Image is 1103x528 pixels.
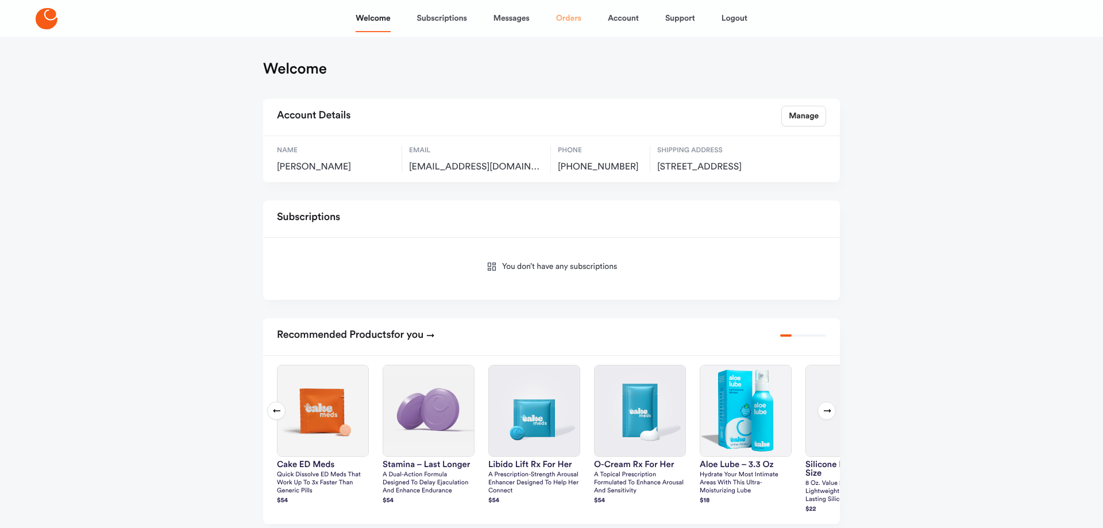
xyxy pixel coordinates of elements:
img: silicone lube – value size [806,365,897,456]
strong: $ 18 [700,498,709,504]
a: silicone lube – value sizesilicone lube – value size8 oz. Value size ultra lightweight, extremely... [805,365,897,515]
span: 14221 N 51st Ave, 2041, Glendale, US, 85306 [657,161,781,173]
p: 8 oz. Value size ultra lightweight, extremely long-lasting silicone formula [805,480,897,504]
strong: $ 54 [277,498,288,504]
span: [PHONE_NUMBER] [558,161,643,173]
a: Aloe Lube – 3.3 ozAloe Lube – 3.3 ozHydrate your most intimate areas with this ultra-moisturizing... [700,365,792,506]
p: A prescription-strength arousal enhancer designed to help her connect [488,471,580,495]
a: Messages [493,5,530,32]
a: Manage [781,106,826,126]
h2: Recommended Products [277,325,435,346]
p: Hydrate your most intimate areas with this ultra-moisturizing lube [700,471,792,495]
strong: $ 54 [488,498,499,504]
a: Libido Lift Rx For HerLibido Lift Rx For HerA prescription-strength arousal enhancer designed to ... [488,365,580,506]
a: Cake ED MedsCake ED MedsQuick dissolve ED Meds that work up to 3x faster than generic pills$54 [277,365,369,506]
span: spamlibarmy@gmail.com [409,161,543,173]
strong: $ 54 [594,498,605,504]
img: Stamina – Last Longer [383,365,474,456]
strong: $ 54 [383,498,394,504]
img: Aloe Lube – 3.3 oz [700,365,791,456]
a: Orders [556,5,581,32]
a: Support [665,5,695,32]
img: Libido Lift Rx For Her [489,365,580,456]
h3: Aloe Lube – 3.3 oz [700,460,792,469]
h3: silicone lube – value size [805,460,897,477]
span: Email [409,145,543,156]
a: O-Cream Rx for HerO-Cream Rx for HerA topical prescription formulated to enhance arousal and sens... [594,365,686,506]
p: Quick dissolve ED Meds that work up to 3x faster than generic pills [277,471,369,495]
span: [PERSON_NAME] [277,161,395,173]
h2: Account Details [277,106,350,126]
a: Stamina – Last LongerStamina – Last LongerA dual-action formula designed to delay ejaculation and... [383,365,475,506]
span: Shipping Address [657,145,781,156]
h3: Stamina – Last Longer [383,460,475,469]
a: Account [608,5,639,32]
h2: Subscriptions [277,207,340,228]
h1: Welcome [263,60,327,78]
strong: $ 22 [805,506,816,512]
a: Logout [722,5,747,32]
a: Subscriptions [417,5,467,32]
div: You don’t have any subscriptions [277,247,826,291]
h3: Libido Lift Rx For Her [488,460,580,469]
h3: O-Cream Rx for Her [594,460,686,469]
span: Phone [558,145,643,156]
p: A topical prescription formulated to enhance arousal and sensitivity [594,471,686,495]
span: for you [391,330,424,340]
img: O-Cream Rx for Her [595,365,685,456]
img: Cake ED Meds [277,365,368,456]
span: Name [277,145,395,156]
h3: Cake ED Meds [277,460,369,469]
a: Welcome [356,5,390,32]
p: A dual-action formula designed to delay ejaculation and enhance endurance [383,471,475,495]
